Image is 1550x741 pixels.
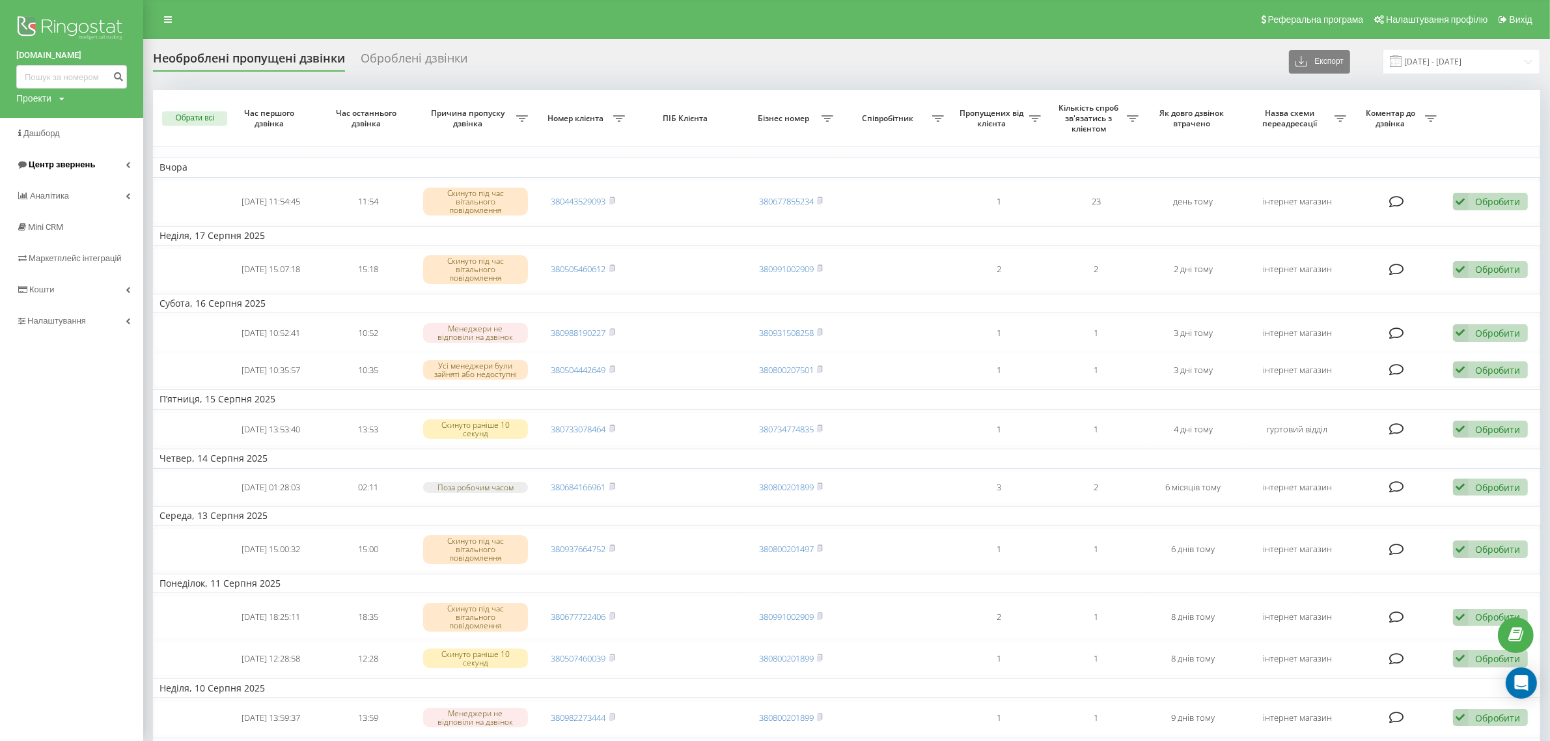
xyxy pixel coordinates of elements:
[1156,108,1231,128] span: Як довго дзвінок втрачено
[1047,641,1144,676] td: 1
[950,528,1047,571] td: 1
[423,482,528,493] div: Поза робочим часом
[320,248,417,291] td: 15:18
[1249,108,1335,128] span: Назва схеми переадресації
[1476,195,1521,208] div: Обробити
[1145,248,1242,291] td: 2 дні тому
[29,160,95,169] span: Центр звернень
[16,13,127,46] img: Ringostat logo
[1145,412,1242,447] td: 4 дні тому
[950,471,1047,503] td: 3
[153,294,1540,313] td: Субота, 16 Серпня 2025
[223,528,320,571] td: [DATE] 15:00:32
[1145,471,1242,503] td: 6 місяців тому
[423,649,528,668] div: Скинуто раніше 10 секунд
[1242,641,1353,676] td: інтернет магазин
[223,471,320,503] td: [DATE] 01:28:03
[1047,353,1144,387] td: 1
[28,222,63,232] span: Mini CRM
[330,108,406,128] span: Час останнього дзвінка
[1476,652,1521,665] div: Обробити
[1476,364,1521,376] div: Обробити
[16,65,127,89] input: Пошук за номером
[1476,481,1521,494] div: Обробити
[153,449,1540,468] td: Четвер, 14 Серпня 2025
[749,113,822,124] span: Бізнес номер
[153,158,1540,177] td: Вчора
[1145,528,1242,571] td: 6 днів тому
[423,535,528,564] div: Скинуто під час вітального повідомлення
[153,574,1540,593] td: Понеділок, 11 Серпня 2025
[423,603,528,632] div: Скинуто під час вітального повідомлення
[1242,412,1353,447] td: гуртовий відділ
[153,506,1540,525] td: Середа, 13 Серпня 2025
[320,528,417,571] td: 15:00
[759,712,814,723] a: 380800201899
[759,263,814,275] a: 380991002909
[223,596,320,639] td: [DATE] 18:25:11
[1289,50,1350,74] button: Експорт
[423,188,528,216] div: Скинуто під час вітального повідомлення
[320,316,417,350] td: 10:52
[759,327,814,339] a: 380931508258
[1386,14,1488,25] span: Налаштування профілю
[759,481,814,493] a: 380800201899
[423,108,516,128] span: Причина пропуску дзвінка
[1054,103,1126,133] span: Кількість спроб зв'язатись з клієнтом
[1242,248,1353,291] td: інтернет магазин
[1145,701,1242,735] td: 9 днів тому
[1047,701,1144,735] td: 1
[223,701,320,735] td: [DATE] 13:59:37
[223,248,320,291] td: [DATE] 15:07:18
[1145,596,1242,639] td: 8 днів тому
[551,327,606,339] a: 380988190227
[423,255,528,284] div: Скинуто під час вітального повідомлення
[1476,423,1521,436] div: Обробити
[320,641,417,676] td: 12:28
[223,353,320,387] td: [DATE] 10:35:57
[551,263,606,275] a: 380505460612
[759,543,814,555] a: 380800201497
[950,248,1047,291] td: 2
[950,641,1047,676] td: 1
[759,195,814,207] a: 380677855234
[759,364,814,376] a: 380800207501
[551,652,606,664] a: 380507460039
[223,316,320,350] td: [DATE] 10:52:41
[1476,263,1521,275] div: Обробити
[423,323,528,343] div: Менеджери не відповіли на дзвінок
[950,316,1047,350] td: 1
[950,353,1047,387] td: 1
[1047,471,1144,503] td: 2
[1145,353,1242,387] td: 3 дні тому
[223,412,320,447] td: [DATE] 13:53:40
[551,423,606,435] a: 380733078464
[950,596,1047,639] td: 2
[950,412,1047,447] td: 1
[1476,327,1521,339] div: Обробити
[950,180,1047,223] td: 1
[27,316,86,326] span: Налаштування
[551,481,606,493] a: 380684166961
[551,195,606,207] a: 380443529093
[957,108,1029,128] span: Пропущених від клієнта
[541,113,613,124] span: Номер клієнта
[223,180,320,223] td: [DATE] 11:54:45
[29,285,54,294] span: Кошти
[846,113,932,124] span: Співробітник
[759,652,814,664] a: 380800201899
[361,51,467,72] div: Оброблені дзвінки
[1047,180,1144,223] td: 23
[1359,108,1425,128] span: Коментар до дзвінка
[1047,316,1144,350] td: 1
[233,108,309,128] span: Час першого дзвінка
[1047,596,1144,639] td: 1
[153,389,1540,409] td: П’ятниця, 15 Серпня 2025
[30,191,69,201] span: Аналiтика
[1510,14,1532,25] span: Вихід
[320,412,417,447] td: 13:53
[1047,412,1144,447] td: 1
[1145,316,1242,350] td: 3 дні тому
[1047,528,1144,571] td: 1
[320,180,417,223] td: 11:54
